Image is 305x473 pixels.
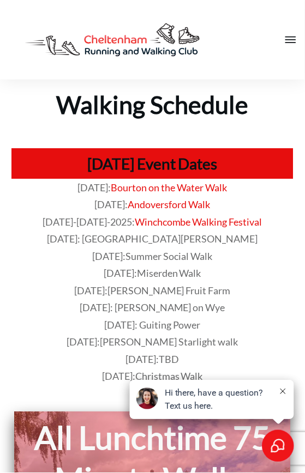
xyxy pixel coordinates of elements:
span: [DATE]-[DATE]-2025: [43,216,135,228]
span: TBD [159,354,180,366]
span: Miserden Walk [137,268,201,280]
span: [DATE]: [104,268,201,280]
span: Summer Social Walk [126,251,213,263]
span: Christmas Walk [135,371,203,383]
span: [DATE]: [74,285,231,297]
span: [DATE]: [GEOGRAPHIC_DATA][PERSON_NAME] [47,233,258,245]
img: Decathlon [11,11,214,69]
span: [DATE]: Guiting Power [104,319,201,331]
span: [DATE]: [95,199,128,211]
span: [PERSON_NAME] Starlight walk [100,336,238,348]
span: [DATE]: [PERSON_NAME] on Wye [80,302,225,314]
span: [DATE]: [67,336,238,348]
span: [PERSON_NAME] Fruit Farm [107,285,231,297]
h1: [DATE] Event Dates [17,154,288,173]
span: [DATE]: [126,354,180,366]
a: Winchcombe Walking Festival [135,216,262,228]
h1: Walking Schedule [1,81,304,121]
span: [DATE]: [93,251,213,263]
span: [DATE]: [78,182,111,194]
a: Bourton on the Water Walk [111,182,228,194]
span: [DATE]: [102,371,203,383]
a: Andoversford Walk [128,199,211,211]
